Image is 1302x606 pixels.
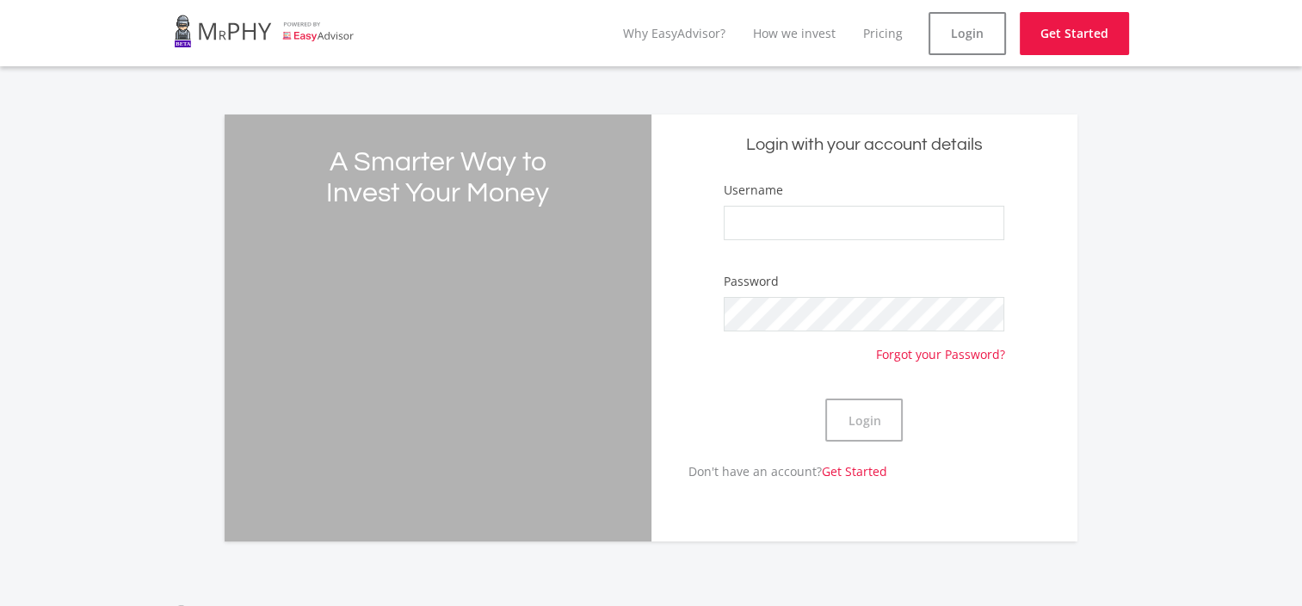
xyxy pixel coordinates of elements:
a: Pricing [863,25,903,41]
a: Login [929,12,1006,55]
a: How we invest [753,25,836,41]
button: Login [825,399,903,442]
label: Username [724,182,783,199]
h5: Login with your account details [664,133,1065,157]
a: Why EasyAdvisor? [623,25,725,41]
a: Forgot your Password? [875,331,1004,363]
a: Get Started [1020,12,1129,55]
h2: A Smarter Way to Invest Your Money [310,147,566,209]
p: Don't have an account? [651,462,887,480]
label: Password [724,273,779,290]
a: Get Started [822,463,887,479]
